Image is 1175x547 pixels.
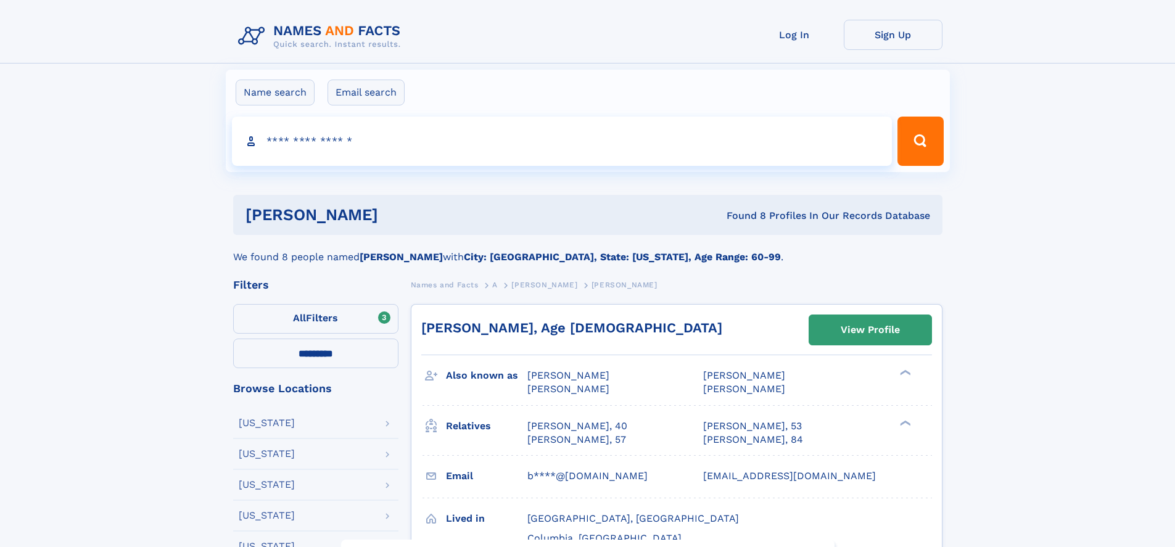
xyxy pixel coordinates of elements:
[239,480,295,490] div: [US_STATE]
[464,251,781,263] b: City: [GEOGRAPHIC_DATA], State: [US_STATE], Age Range: 60-99
[411,277,479,292] a: Names and Facts
[239,449,295,459] div: [US_STATE]
[232,117,893,166] input: search input
[897,117,943,166] button: Search Button
[360,251,443,263] b: [PERSON_NAME]
[446,365,527,386] h3: Also known as
[245,207,553,223] h1: [PERSON_NAME]
[527,369,609,381] span: [PERSON_NAME]
[897,419,912,427] div: ❯
[897,369,912,377] div: ❯
[233,20,411,53] img: Logo Names and Facts
[492,277,498,292] a: A
[236,80,315,105] label: Name search
[233,304,398,334] label: Filters
[527,433,626,446] a: [PERSON_NAME], 57
[233,279,398,290] div: Filters
[446,416,527,437] h3: Relatives
[328,80,405,105] label: Email search
[233,235,942,265] div: We found 8 people named with .
[421,320,722,335] a: [PERSON_NAME], Age [DEMOGRAPHIC_DATA]
[745,20,844,50] a: Log In
[527,532,682,544] span: Columbia, [GEOGRAPHIC_DATA]
[703,470,876,482] span: [EMAIL_ADDRESS][DOMAIN_NAME]
[809,315,931,345] a: View Profile
[841,316,900,344] div: View Profile
[703,383,785,395] span: [PERSON_NAME]
[492,281,498,289] span: A
[527,512,739,524] span: [GEOGRAPHIC_DATA], [GEOGRAPHIC_DATA]
[239,511,295,520] div: [US_STATE]
[446,508,527,529] h3: Lived in
[511,281,577,289] span: [PERSON_NAME]
[703,433,803,446] a: [PERSON_NAME], 84
[293,312,306,324] span: All
[844,20,942,50] a: Sign Up
[446,466,527,487] h3: Email
[552,209,930,223] div: Found 8 Profiles In Our Records Database
[703,419,802,433] a: [PERSON_NAME], 53
[592,281,658,289] span: [PERSON_NAME]
[527,383,609,395] span: [PERSON_NAME]
[239,418,295,428] div: [US_STATE]
[703,369,785,381] span: [PERSON_NAME]
[511,277,577,292] a: [PERSON_NAME]
[233,383,398,394] div: Browse Locations
[527,419,627,433] a: [PERSON_NAME], 40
